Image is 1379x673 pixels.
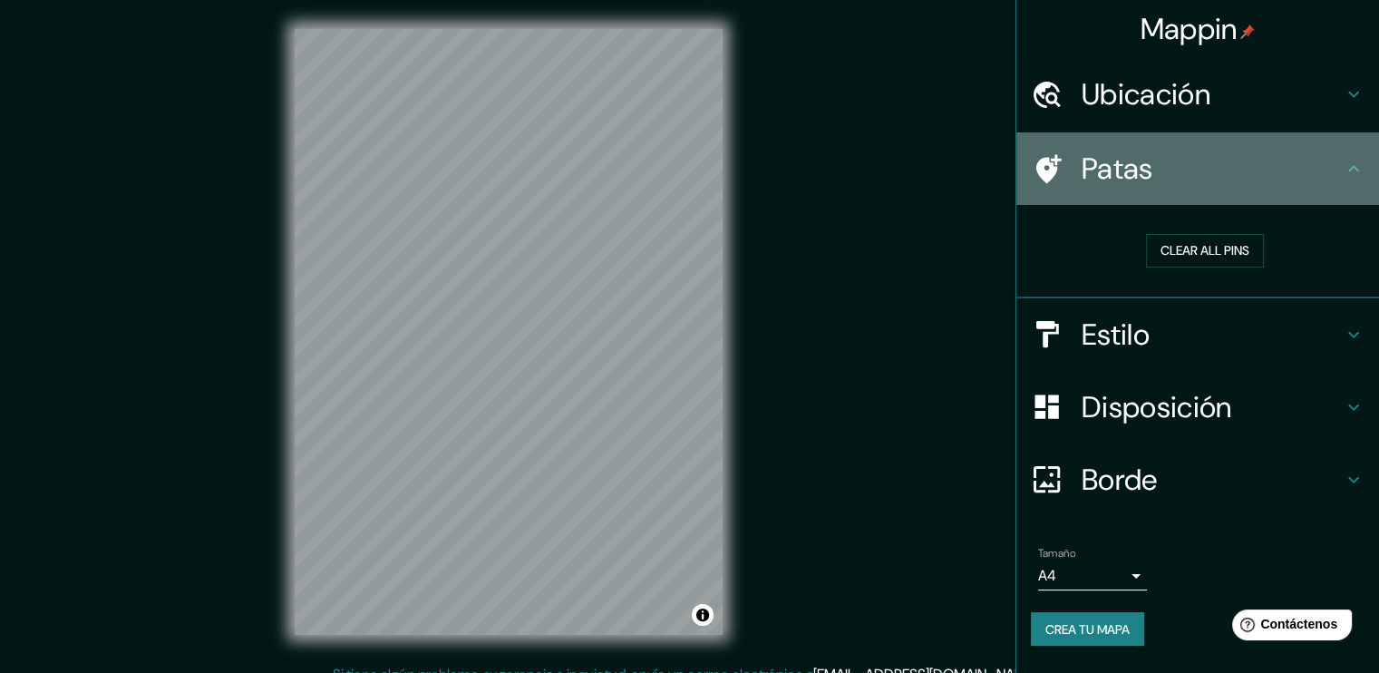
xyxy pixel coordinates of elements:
div: Disposición [1016,371,1379,444]
canvas: Mapa [295,29,723,635]
div: Borde [1016,444,1379,516]
div: Patas [1016,132,1379,205]
font: Patas [1082,150,1153,188]
font: A4 [1038,566,1056,585]
font: Disposición [1082,388,1231,426]
iframe: Lanzador de widgets de ayuda [1218,602,1359,653]
font: Crea tu mapa [1045,621,1130,638]
font: Estilo [1082,316,1150,354]
font: Mappin [1141,10,1238,48]
button: Clear all pins [1146,234,1264,268]
div: Estilo [1016,298,1379,371]
img: pin-icon.png [1240,24,1255,39]
div: A4 [1038,561,1147,590]
div: Ubicación [1016,58,1379,131]
font: Borde [1082,461,1158,499]
button: Crea tu mapa [1031,612,1144,647]
button: Activar o desactivar atribución [692,604,714,626]
font: Ubicación [1082,75,1210,113]
font: Tamaño [1038,546,1075,561]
